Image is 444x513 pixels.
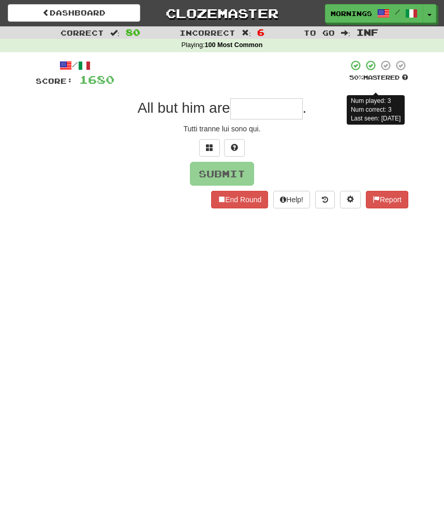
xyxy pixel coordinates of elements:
a: MorningSky1558 / [325,4,423,23]
span: : [341,29,350,36]
span: To go [304,28,335,37]
button: Submit [190,162,254,186]
span: / [395,8,400,16]
span: 6 [257,27,264,37]
button: Report [366,191,408,208]
a: Clozemaster [156,4,288,22]
span: Num played: 3 [351,97,391,104]
span: Score: [36,77,73,85]
span: Num correct: 3 [351,106,392,113]
span: 80 [126,27,140,37]
span: Correct [61,28,104,37]
span: Inf [357,27,378,37]
span: : [110,29,120,36]
span: 1680 [79,73,114,86]
span: Incorrect [180,28,235,37]
span: MorningSky1558 [331,9,372,18]
button: Single letter hint - you only get 1 per sentence and score half the points! alt+h [224,139,245,157]
div: Mastered [348,73,408,82]
button: Help! [273,191,310,208]
span: 50 % [349,74,363,81]
button: Switch sentence to multiple choice alt+p [199,139,220,157]
span: : [242,29,251,36]
div: / [36,59,114,72]
button: Round history (alt+y) [315,191,335,208]
span: All but him are [138,100,230,116]
button: End Round [211,191,268,208]
div: Tutti tranne lui sono qui. [36,124,408,134]
a: Dashboard [8,4,140,22]
span: . [303,100,307,116]
span: Last seen: [DATE] [351,115,401,122]
strong: 100 Most Common [204,41,262,49]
